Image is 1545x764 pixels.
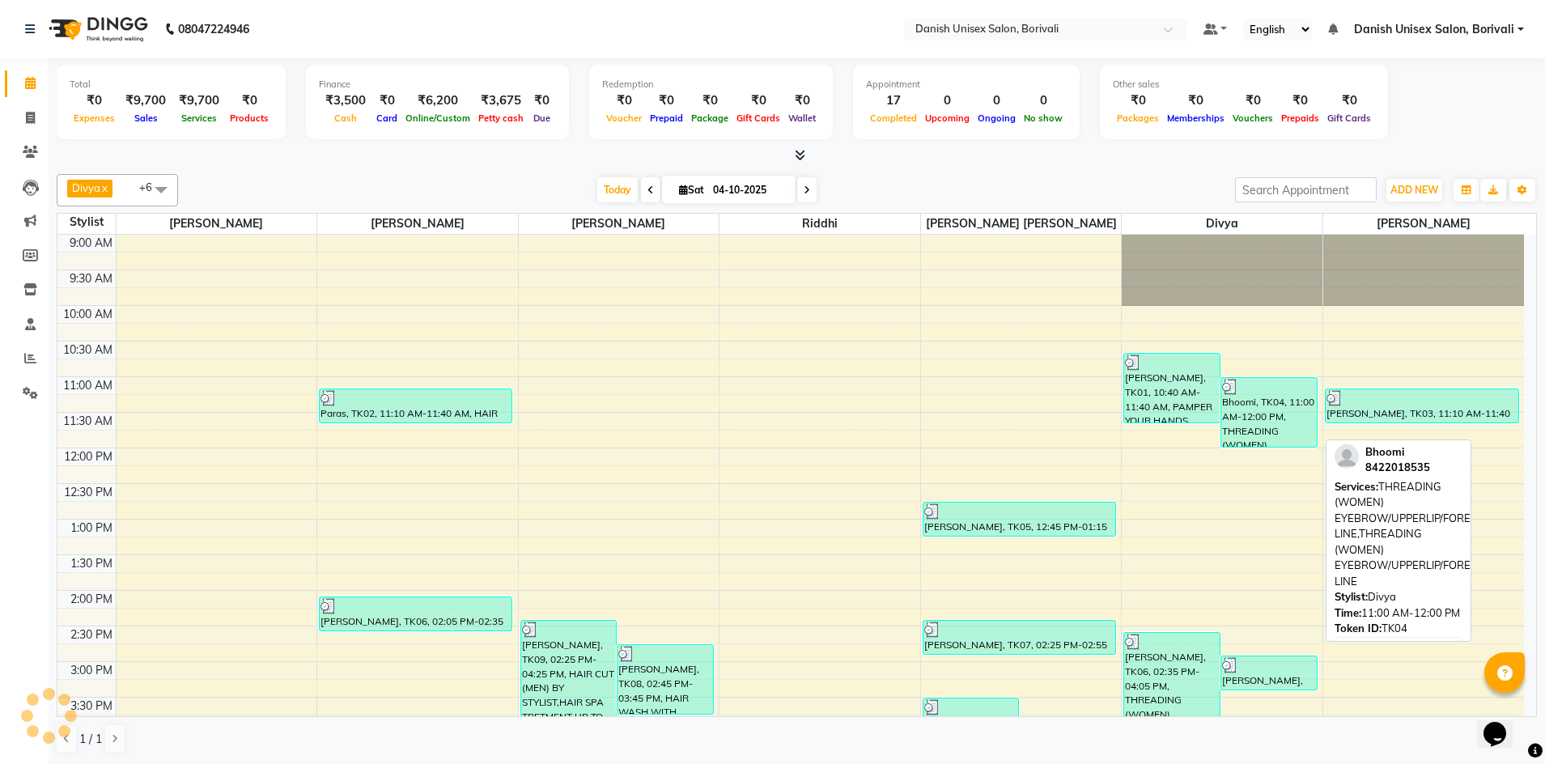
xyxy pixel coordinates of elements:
[67,520,116,537] div: 1:00 PM
[921,112,974,124] span: Upcoming
[1335,606,1361,619] span: Time:
[226,91,273,110] div: ₹0
[1477,699,1529,748] iframe: chat widget
[1335,589,1462,605] div: Divya
[1124,633,1220,737] div: [PERSON_NAME], TK06, 02:35 PM-04:05 PM, THREADING (WOMEN) EYEBROW/UPPERLIP/FOREHEAD/[GEOGRAPHIC_D...
[70,91,119,110] div: ₹0
[66,235,116,252] div: 9:00 AM
[602,78,820,91] div: Redemption
[60,377,116,394] div: 11:00 AM
[687,112,732,124] span: Package
[117,214,317,234] span: [PERSON_NAME]
[1113,78,1375,91] div: Other sales
[70,78,273,91] div: Total
[1235,177,1377,202] input: Search Appointment
[67,555,116,572] div: 1:30 PM
[1335,480,1378,493] span: Services:
[602,112,646,124] span: Voucher
[1163,91,1229,110] div: ₹0
[72,181,100,194] span: Divya
[57,214,116,231] div: Stylist
[675,184,708,196] span: Sat
[372,112,401,124] span: Card
[1365,445,1404,458] span: Bhoomi
[719,214,920,234] span: Riddhi
[974,112,1020,124] span: Ongoing
[732,112,784,124] span: Gift Cards
[1163,112,1229,124] span: Memberships
[923,621,1115,654] div: [PERSON_NAME], TK07, 02:25 PM-02:55 PM, HAIR CUT (WOMEN) BY STYLIST
[317,214,518,234] span: [PERSON_NAME]
[172,91,226,110] div: ₹9,700
[1323,91,1375,110] div: ₹0
[372,91,401,110] div: ₹0
[1354,21,1514,38] span: Danish Unisex Salon, Borivali
[60,306,116,323] div: 10:00 AM
[1277,91,1323,110] div: ₹0
[1365,460,1430,476] div: 8422018535
[60,342,116,359] div: 10:30 AM
[61,484,116,501] div: 12:30 PM
[100,181,108,194] a: x
[866,112,921,124] span: Completed
[732,91,784,110] div: ₹0
[529,112,554,124] span: Due
[1335,590,1368,603] span: Stylist:
[708,178,789,202] input: 2025-10-04
[67,591,116,608] div: 2:00 PM
[67,698,116,715] div: 3:30 PM
[521,621,617,761] div: [PERSON_NAME], TK09, 02:25 PM-04:25 PM, HAIR CUT (MEN) BY STYLIST,HAIR SPA TRETMENT UP TO NECK,BA...
[330,112,361,124] span: Cash
[139,180,164,193] span: +6
[474,112,528,124] span: Petty cash
[646,112,687,124] span: Prepaid
[1221,378,1317,447] div: Bhoomi, TK04, 11:00 AM-12:00 PM, THREADING (WOMEN) EYEBROW/UPPERLIP/FOREHEAD/CHIN/JAW LINE,THREAD...
[60,413,116,430] div: 11:30 AM
[1020,91,1067,110] div: 0
[1277,112,1323,124] span: Prepaids
[401,91,474,110] div: ₹6,200
[519,214,719,234] span: [PERSON_NAME]
[178,6,249,52] b: 08047224946
[597,177,638,202] span: Today
[1335,622,1382,635] span: Token ID:
[1020,112,1067,124] span: No show
[319,91,372,110] div: ₹3,500
[784,112,820,124] span: Wallet
[1122,214,1322,234] span: Divya
[226,112,273,124] span: Products
[67,626,116,643] div: 2:30 PM
[1229,91,1277,110] div: ₹0
[119,91,172,110] div: ₹9,700
[1390,184,1438,196] span: ADD NEW
[528,91,556,110] div: ₹0
[70,112,119,124] span: Expenses
[866,91,921,110] div: 17
[177,112,221,124] span: Services
[923,503,1115,536] div: [PERSON_NAME], TK05, 12:45 PM-01:15 PM, HAIR WASH WITH CONDITIONING HAIR WASH BELOW SHOULDER
[1124,354,1220,422] div: [PERSON_NAME], TK01, 10:40 AM-11:40 AM, PAMPER YOUR HANDS &FEET REGULAR PEDICURE
[320,389,511,422] div: Paras, TK02, 11:10 AM-11:40 AM, HAIR CUT (MEN) BY STYLIST
[921,214,1122,234] span: [PERSON_NAME] [PERSON_NAME]
[1113,91,1163,110] div: ₹0
[921,91,974,110] div: 0
[618,645,713,714] div: [PERSON_NAME], TK08, 02:45 PM-03:45 PM, HAIR WASH WITH CONDITIONING HAIR WASH MID WAIST,STYLING B...
[1323,214,1524,234] span: [PERSON_NAME]
[474,91,528,110] div: ₹3,675
[1335,444,1359,469] img: profile
[602,91,646,110] div: ₹0
[1113,112,1163,124] span: Packages
[1221,656,1317,690] div: [PERSON_NAME], TK07, 02:55 PM-03:25 PM, THREADING (MEN) EYEBROW / FOREHEAD / NOSE
[1229,112,1277,124] span: Vouchers
[130,112,162,124] span: Sales
[866,78,1067,91] div: Appointment
[66,270,116,287] div: 9:30 AM
[1335,621,1462,637] div: TK04
[1335,605,1462,622] div: 11:00 AM-12:00 PM
[401,112,474,124] span: Online/Custom
[1326,389,1518,422] div: [PERSON_NAME], TK03, 11:10 AM-11:40 AM, HAIR CUT (MEN) BY STYLIST
[687,91,732,110] div: ₹0
[1386,179,1442,202] button: ADD NEW
[646,91,687,110] div: ₹0
[79,731,102,748] span: 1 / 1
